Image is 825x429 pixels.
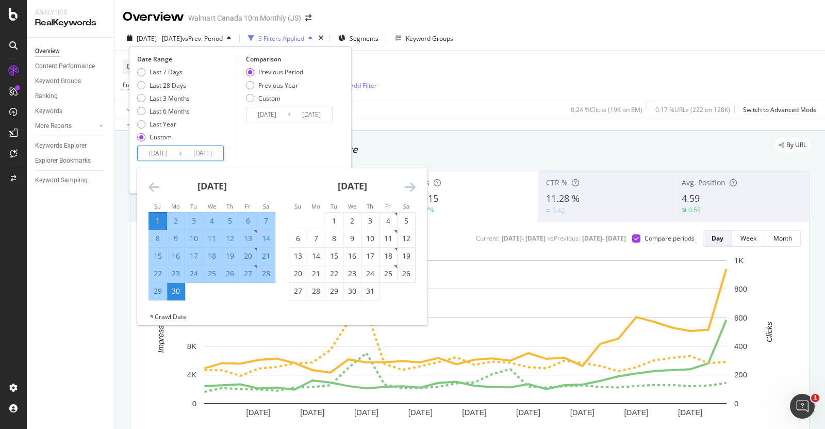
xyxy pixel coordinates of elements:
button: Add Filter [336,79,377,91]
a: More Reports [35,121,96,132]
div: 13 [239,233,257,244]
div: 14 [257,233,275,244]
div: 24 [361,268,379,279]
div: Move forward to switch to the next month. [405,181,416,194]
td: Selected. Monday, June 23, 2025 [167,265,185,282]
div: 24 [185,268,203,279]
input: End Date [182,146,223,161]
td: Selected. Monday, June 16, 2025 [167,247,185,265]
div: Keyword Groups [406,34,453,43]
div: 26 [221,268,239,279]
div: 6 [239,216,257,226]
text: 0 [192,399,196,408]
button: Week [732,230,765,247]
div: Last 3 Months [137,94,190,103]
div: 17 [185,251,203,261]
text: [DATE] [408,408,433,417]
a: Content Performance [35,61,107,72]
div: 1 [149,216,167,226]
span: Device [127,62,146,71]
text: 400 [734,342,747,351]
small: Su [294,202,301,210]
small: Sa [403,202,409,210]
div: 4 [379,216,397,226]
small: Mo [311,202,320,210]
div: 22 [325,268,343,279]
span: [DATE] - [DATE] [137,34,182,43]
div: 5 [221,216,239,226]
div: 0.24 % Clicks ( 19K on 8M ) [571,105,642,114]
div: times [317,33,325,43]
div: vs Previous : [548,234,580,243]
div: 18 [379,251,397,261]
div: 13 [289,251,307,261]
td: Selected as end date. Monday, June 30, 2025 [167,282,185,300]
div: Switch to Advanced Mode [743,105,817,114]
div: Date Range [137,55,235,63]
td: Choose Saturday, July 19, 2025 as your check-in date. It’s available. [398,247,416,265]
div: 12 [221,233,239,244]
div: 19 [398,251,415,261]
td: Selected. Sunday, June 8, 2025 [149,230,167,247]
div: 25 [203,268,221,279]
div: Custom [246,94,303,103]
text: [DATE] [354,408,378,417]
td: Choose Saturday, July 26, 2025 as your check-in date. It’s available. [398,265,416,282]
small: Mo [171,202,180,210]
td: Selected. Saturday, June 28, 2025 [257,265,275,282]
td: Choose Thursday, July 17, 2025 as your check-in date. It’s available. [361,247,379,265]
div: Previous Year [258,81,298,90]
td: Choose Monday, July 28, 2025 as your check-in date. It’s available. [307,282,325,300]
td: Choose Thursday, July 10, 2025 as your check-in date. It’s available. [361,230,379,247]
td: Choose Sunday, July 27, 2025 as your check-in date. It’s available. [289,282,307,300]
td: Choose Tuesday, July 1, 2025 as your check-in date. It’s available. [325,212,343,230]
div: 25 [379,268,397,279]
div: Day [712,234,723,243]
div: Previous Year [246,81,303,90]
span: 11.28 % [546,192,580,204]
div: 20 [239,251,257,261]
td: Choose Thursday, July 31, 2025 as your check-in date. It’s available. [361,282,379,300]
div: 15 [325,251,343,261]
text: Clicks [765,321,773,342]
div: 19 [221,251,239,261]
small: Fr [245,202,251,210]
td: Choose Tuesday, July 15, 2025 as your check-in date. It’s available. [325,247,343,265]
div: Keyword Groups [35,76,81,87]
td: Selected. Tuesday, June 17, 2025 [185,247,203,265]
div: Crawl Date [155,312,187,321]
a: Keyword Sampling [35,175,107,186]
div: Move backward to switch to the previous month. [148,181,159,194]
div: 3 [185,216,203,226]
div: 28 [257,268,275,279]
div: 30 [167,286,185,296]
text: 800 [734,284,747,293]
div: Overview [123,8,184,26]
td: Selected. Sunday, June 29, 2025 [149,282,167,300]
button: Keyword Groups [391,30,457,46]
td: Selected. Saturday, June 21, 2025 [257,247,275,265]
img: Equal [546,209,550,212]
span: Avg. Position [682,178,725,187]
text: [DATE] [678,408,702,417]
small: Tu [190,202,197,210]
td: Selected. Wednesday, June 18, 2025 [203,247,221,265]
td: Choose Wednesday, July 16, 2025 as your check-in date. It’s available. [343,247,361,265]
div: 3 Filters Applied [258,34,304,43]
div: 12 [398,233,415,244]
div: 30 [343,286,361,296]
td: Choose Friday, July 11, 2025 as your check-in date. It’s available. [379,230,398,247]
div: Keywords Explorer [35,140,87,151]
div: 11 [203,233,221,244]
div: Previous Period [246,68,303,76]
div: Calendar [137,168,427,312]
div: Last 28 Days [137,81,190,90]
div: 4 [203,216,221,226]
a: Explorer Bookmarks [35,155,107,166]
div: Last Year [137,120,190,129]
td: Selected. Saturday, June 14, 2025 [257,230,275,247]
text: [DATE] [624,408,648,417]
div: 2 [343,216,361,226]
text: [DATE] [516,408,540,417]
a: Keywords [35,106,107,117]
